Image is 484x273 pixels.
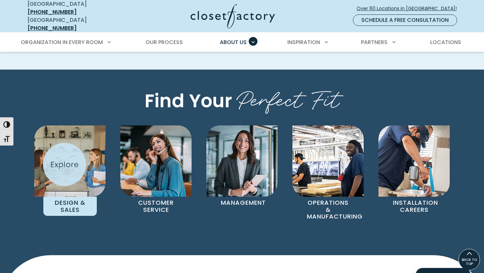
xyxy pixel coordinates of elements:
[28,8,77,16] a: [PHONE_NUMBER]
[206,125,278,197] img: Manager at Closet Factory
[113,125,199,216] a: Customer Service Employee at Closet Factory Customer Service
[301,197,355,223] p: Operations & Manufacturing
[287,38,320,46] span: Inspiration
[145,88,232,114] span: Find Your
[285,125,371,223] a: Manufacturer at Closet Factory Operations & Manufacturing
[356,3,462,14] a: Over 60 Locations in [GEOGRAPHIC_DATA]!
[378,125,450,197] img: Installation employee at Closet Factory
[129,197,183,216] p: Customer Service
[120,125,192,197] img: Customer Service Employee at Closet Factory
[16,33,468,52] nav: Primary Menu
[292,125,364,197] img: Manufacturer at Closet Factory
[34,125,106,197] img: Designer at Closet Factory
[357,5,462,12] span: Over 60 Locations in [GEOGRAPHIC_DATA]!
[21,38,103,46] span: Organization in Every Room
[191,4,275,29] img: Closet Factory Logo
[28,16,125,32] div: [GEOGRAPHIC_DATA]
[43,197,97,216] p: Design & Sales
[353,14,457,26] a: Schedule a Free Consultation
[459,258,480,266] span: BACK TO TOP
[388,197,441,216] p: Installation Careers
[27,125,113,216] a: Designer at Closet Factory Design & Sales
[371,125,457,216] a: Installation employee at Closet Factory Installation Careers
[199,125,285,209] a: Manager at Closet Factory Management
[361,38,388,46] span: Partners
[28,24,77,32] a: [PHONE_NUMBER]
[215,197,269,209] p: Management
[236,80,339,114] span: Perfect Fit
[146,38,183,46] span: Our Process
[430,38,461,46] span: Locations
[220,38,247,46] span: About Us
[458,249,480,270] a: BACK TO TOP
